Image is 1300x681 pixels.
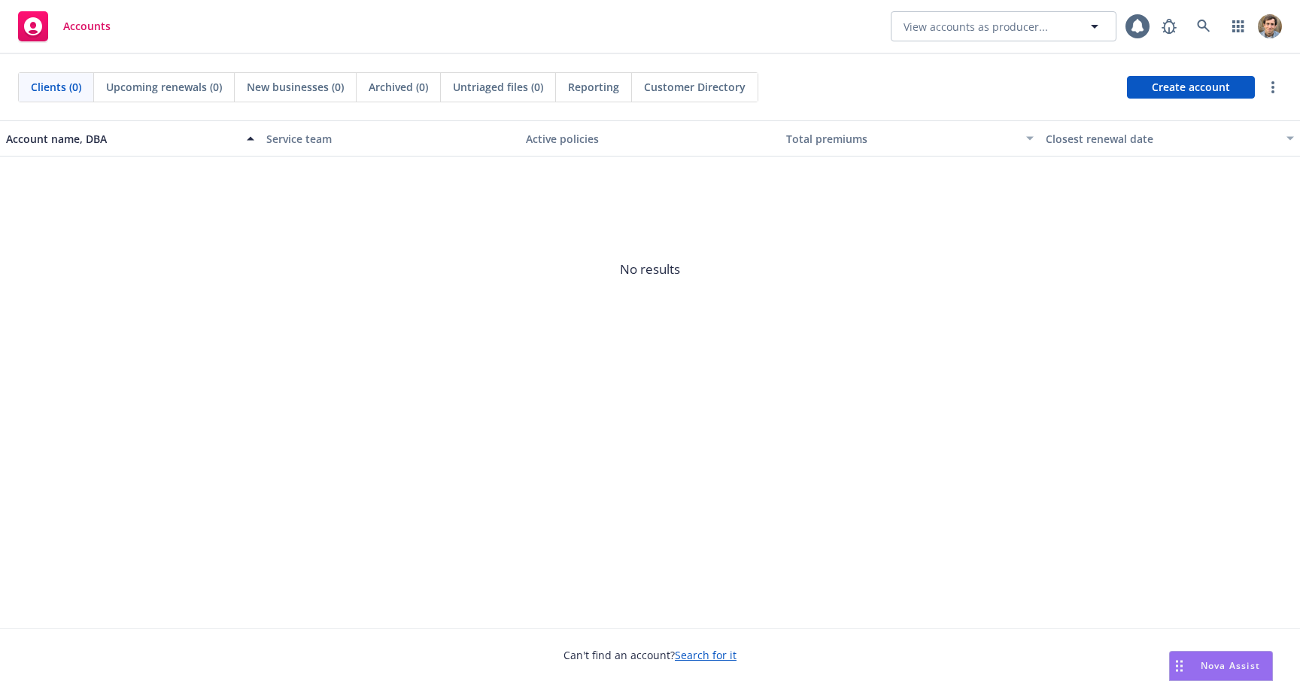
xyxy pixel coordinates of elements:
a: more [1264,78,1282,96]
button: View accounts as producer... [891,11,1116,41]
span: Accounts [63,20,111,32]
button: Active policies [520,120,780,157]
a: Search [1189,11,1219,41]
a: Report a Bug [1154,11,1184,41]
a: Accounts [12,5,117,47]
span: View accounts as producer... [904,19,1048,35]
button: Total premiums [780,120,1040,157]
span: Nova Assist [1201,659,1260,672]
span: Clients (0) [31,79,81,95]
span: New businesses (0) [247,79,344,95]
button: Closest renewal date [1040,120,1300,157]
a: Create account [1127,76,1255,99]
span: Customer Directory [644,79,746,95]
span: Archived (0) [369,79,428,95]
button: Nova Assist [1169,651,1273,681]
div: Active policies [526,131,774,147]
a: Switch app [1223,11,1253,41]
span: Untriaged files (0) [453,79,543,95]
div: Service team [266,131,515,147]
div: Drag to move [1170,652,1189,680]
div: Closest renewal date [1046,131,1277,147]
div: Total premiums [786,131,1018,147]
span: Can't find an account? [563,647,737,663]
a: Search for it [675,648,737,662]
img: photo [1258,14,1282,38]
span: Upcoming renewals (0) [106,79,222,95]
button: Service team [260,120,521,157]
span: Create account [1152,73,1230,102]
div: Account name, DBA [6,131,238,147]
span: Reporting [568,79,619,95]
